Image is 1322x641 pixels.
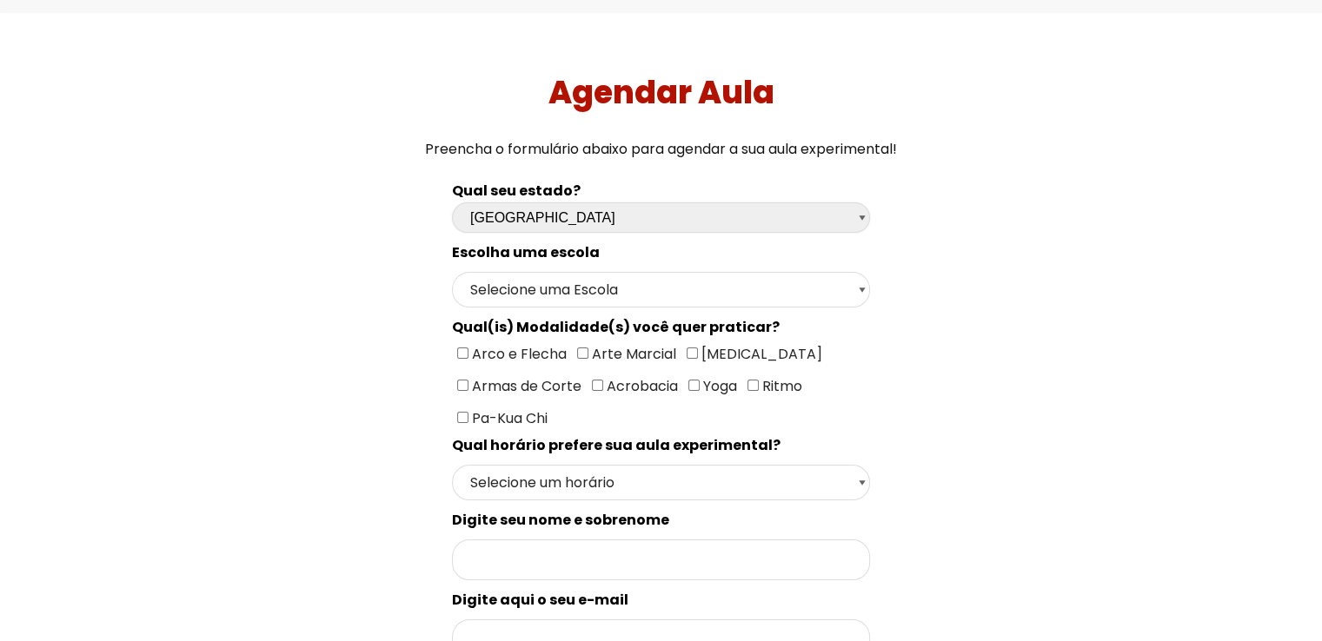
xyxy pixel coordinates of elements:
[603,376,678,396] span: Acrobacia
[7,74,1316,111] h1: Agendar Aula
[457,380,468,391] input: Armas de Corte
[452,435,781,455] spam: Qual horário prefere sua aula experimental?
[452,317,780,337] spam: Qual(is) Modalidade(s) você quer praticar?
[7,137,1316,161] p: Preencha o formulário abaixo para agendar a sua aula experimental!
[452,510,669,530] spam: Digite seu nome e sobrenome
[457,347,468,359] input: Arco e Flecha
[468,344,567,364] span: Arco e Flecha
[688,380,700,391] input: Yoga
[577,347,588,359] input: Arte Marcial
[698,344,822,364] span: [MEDICAL_DATA]
[700,376,737,396] span: Yoga
[588,344,676,364] span: Arte Marcial
[468,408,548,428] span: Pa-Kua Chi
[457,412,468,423] input: Pa-Kua Chi
[468,376,581,396] span: Armas de Corte
[687,347,698,359] input: [MEDICAL_DATA]
[452,590,628,610] spam: Digite aqui o seu e-mail
[452,181,581,201] b: Qual seu estado?
[759,376,802,396] span: Ritmo
[452,242,600,262] spam: Escolha uma escola
[592,380,603,391] input: Acrobacia
[747,380,759,391] input: Ritmo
